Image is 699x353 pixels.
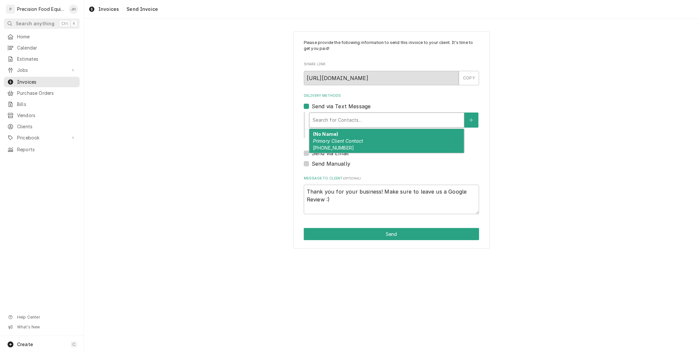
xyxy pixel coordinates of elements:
span: Home [17,33,76,40]
span: Vendors [17,112,76,119]
span: Estimates [17,56,76,62]
a: Home [4,31,80,42]
label: Send Manually [312,160,350,168]
svg: Create New Contact [469,118,473,122]
span: ( optional ) [343,176,361,180]
span: Purchase Orders [17,90,76,96]
div: Invoice Send Form [304,40,479,214]
label: Message to Client [304,176,479,181]
div: Invoice Send [293,31,490,249]
label: Send via Email [312,149,349,157]
a: Go to Pricebook [4,133,80,143]
span: Reports [17,146,76,153]
span: Invoices [17,79,76,85]
span: K [73,21,75,26]
a: Purchase Orders [4,88,80,98]
a: Go to What's New [4,322,80,332]
div: Button Group [304,228,479,240]
span: Pricebook [17,135,67,141]
div: P [6,5,15,14]
span: Jobs [17,67,67,73]
a: Calendar [4,43,80,53]
div: JH [69,5,78,14]
span: Calendar [17,45,76,51]
a: Go to Jobs [4,65,80,75]
div: Message to Client [304,176,479,215]
span: What's New [17,324,76,330]
button: Create New Contact [464,113,478,128]
label: Delivery Methods [304,93,479,98]
em: Primary Client Contact [313,138,363,144]
button: COPY [459,71,479,85]
a: Invoices [4,77,80,87]
a: Clients [4,121,80,132]
span: Invoices [98,6,119,12]
label: Send via Text Message [312,102,371,110]
span: Ctrl [61,21,68,26]
a: Go to Help Center [4,313,80,322]
span: Help Center [17,315,76,320]
div: Button Group Row [304,228,479,240]
p: Please provide the following information to send this invoice to your client. It's time to get yo... [304,40,479,52]
button: Send [304,228,479,240]
div: Jason Hertel's Avatar [69,5,78,14]
span: Bills [17,101,76,108]
button: Search anythingCtrlK [4,18,80,29]
a: Invoices [86,4,122,14]
strong: (No Name) [313,131,338,137]
div: Precision Food Equipment LLC [17,6,65,12]
textarea: Thank you for your business! Make sure to leave us a Google Review :) [304,185,479,214]
span: Search anything [16,20,54,27]
span: C [72,342,75,347]
span: Clients [17,123,76,130]
a: Bills [4,99,80,110]
a: Reports [4,144,80,155]
div: Delivery Methods [304,93,479,168]
a: Estimates [4,54,80,64]
span: Create [17,342,33,347]
label: Share Link [304,62,479,67]
span: Send Invoice [125,6,158,12]
span: [PHONE_NUMBER] [313,145,354,151]
a: Vendors [4,110,80,121]
div: Share Link [304,62,479,85]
